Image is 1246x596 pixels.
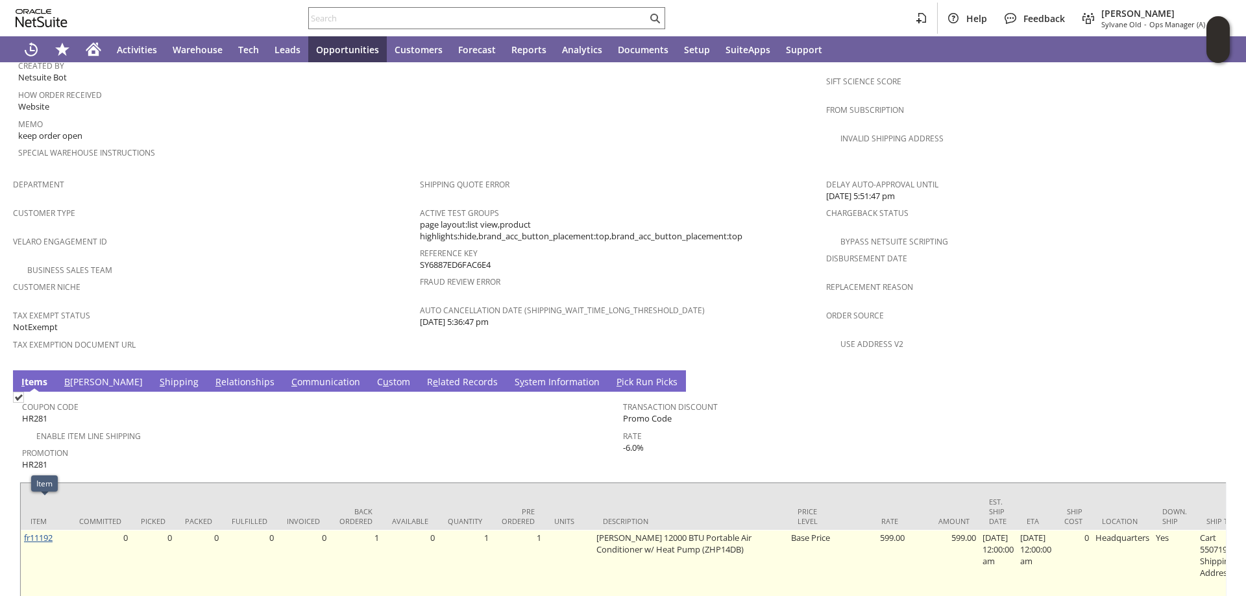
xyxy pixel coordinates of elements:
[13,321,58,333] span: NotExempt
[420,276,500,287] a: Fraud Review Error
[308,36,387,62] a: Opportunities
[13,339,136,350] a: Tax Exemption Document URL
[21,375,25,388] span: I
[13,208,75,219] a: Customer Type
[1101,19,1142,29] span: Sylvane Old
[826,310,884,321] a: Order Source
[846,516,898,526] div: Rate
[13,179,64,190] a: Department
[173,43,223,56] span: Warehouse
[22,412,47,425] span: HR281
[160,375,165,388] span: S
[291,375,297,388] span: C
[165,36,230,62] a: Warehouse
[287,516,320,526] div: Invoiced
[22,459,47,471] span: HR281
[156,375,202,390] a: Shipping
[374,375,413,390] a: Custom
[1149,19,1223,29] span: Ops Manager (A) (F2L)
[387,36,450,62] a: Customers
[918,516,970,526] div: Amount
[288,375,363,390] a: Communication
[420,219,820,243] span: page layout:list view,product highlights:hide,brand_acc_button_placement:top,brand_acc_button_pla...
[603,516,778,526] div: Description
[47,36,78,62] div: Shortcuts
[1027,516,1045,526] div: ETA
[339,507,373,526] div: Back Ordered
[420,259,491,271] span: SY6887ED6FAC6E4
[18,119,43,130] a: Memo
[826,104,904,115] a: From Subscription
[36,431,141,442] a: Enable Item Line Shipping
[316,43,379,56] span: Opportunities
[1064,507,1082,526] div: Ship Cost
[185,516,212,526] div: Packed
[18,71,67,84] span: Netsuite Bot
[989,497,1007,526] div: Est. Ship Date
[623,401,718,412] a: Transaction Discount
[13,281,80,292] a: Customer Niche
[55,42,70,57] svg: Shortcuts
[420,179,509,190] a: Shipping Quote Error
[109,36,165,62] a: Activities
[1206,516,1236,526] div: Ship To
[31,516,60,526] div: Item
[610,36,676,62] a: Documents
[61,375,146,390] a: B[PERSON_NAME]
[502,507,535,526] div: Pre Ordered
[554,36,610,62] a: Analytics
[395,43,443,56] span: Customers
[826,208,909,219] a: Chargeback Status
[786,43,822,56] span: Support
[18,147,155,158] a: Special Warehouse Instructions
[24,532,53,543] a: fr11192
[840,133,944,144] a: Invalid Shipping Address
[1101,7,1223,19] span: [PERSON_NAME]
[458,43,496,56] span: Forecast
[16,36,47,62] a: Recent Records
[27,265,112,276] a: Business Sales Team
[840,236,948,247] a: Bypass NetSuite Scripting
[212,375,278,390] a: Relationships
[1023,12,1065,25] span: Feedback
[420,208,499,219] a: Active Test Groups
[562,43,602,56] span: Analytics
[18,375,51,390] a: Items
[1206,40,1230,64] span: Oracle Guided Learning Widget. To move around, please hold and drag
[1206,16,1230,63] iframe: Click here to launch Oracle Guided Learning Help Panel
[16,9,67,27] svg: logo
[238,43,259,56] span: Tech
[726,43,770,56] span: SuiteApps
[520,375,524,388] span: y
[22,447,68,459] a: Promotion
[215,375,221,388] span: R
[1210,373,1225,388] a: Unrolled view on
[826,179,938,190] a: Delay Auto-Approval Until
[450,36,504,62] a: Forecast
[504,36,554,62] a: Reports
[275,43,300,56] span: Leads
[623,412,672,425] span: Promo Code
[420,305,705,316] a: Auto Cancellation Date (shipping_wait_time_long_threshold_date)
[798,507,827,526] div: Price Level
[448,516,482,526] div: Quantity
[826,281,913,292] a: Replacement reason
[36,478,53,489] div: Item
[778,36,830,62] a: Support
[13,236,107,247] a: Velaro Engagement ID
[64,375,70,388] span: B
[617,375,622,388] span: P
[618,43,668,56] span: Documents
[684,43,710,56] span: Setup
[18,89,102,101] a: How Order Received
[230,36,267,62] a: Tech
[1144,19,1147,29] span: -
[420,316,489,328] span: [DATE] 5:36:47 pm
[424,375,501,390] a: Related Records
[623,442,644,454] span: -6.0%
[22,401,79,412] a: Coupon Code
[18,60,64,71] a: Created By
[232,516,267,526] div: Fulfilled
[511,375,603,390] a: System Information
[78,36,109,62] a: Home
